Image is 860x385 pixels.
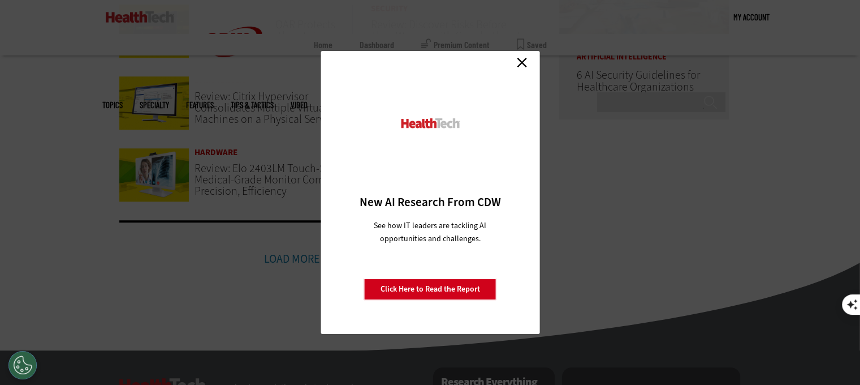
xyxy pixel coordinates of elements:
[360,219,500,245] p: See how IT leaders are tackling AI opportunities and challenges.
[8,351,37,379] div: Cookies Settings
[399,117,461,129] img: HealthTech_0_0.png
[8,351,37,379] button: Open Preferences
[340,194,520,210] h3: New AI Research From CDW
[513,54,530,71] a: Close
[364,279,496,300] a: Click Here to Read the Report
